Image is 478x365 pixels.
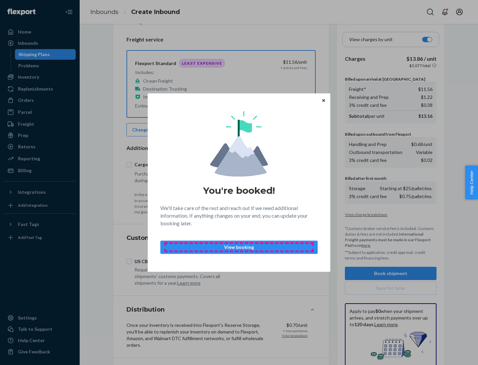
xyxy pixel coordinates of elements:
p: We'll take care of the rest and reach out if we need additional information. If anything changes ... [160,204,318,227]
button: Close [320,97,327,104]
button: View booking [160,241,318,254]
p: View booking [166,244,312,251]
h1: You're booked! [203,184,275,196]
img: svg+xml,%3Csvg%20viewBox%3D%220%200%20174%20197%22%20fill%3D%22none%22%20xmlns%3D%22http%3A%2F%2F... [210,111,268,177]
